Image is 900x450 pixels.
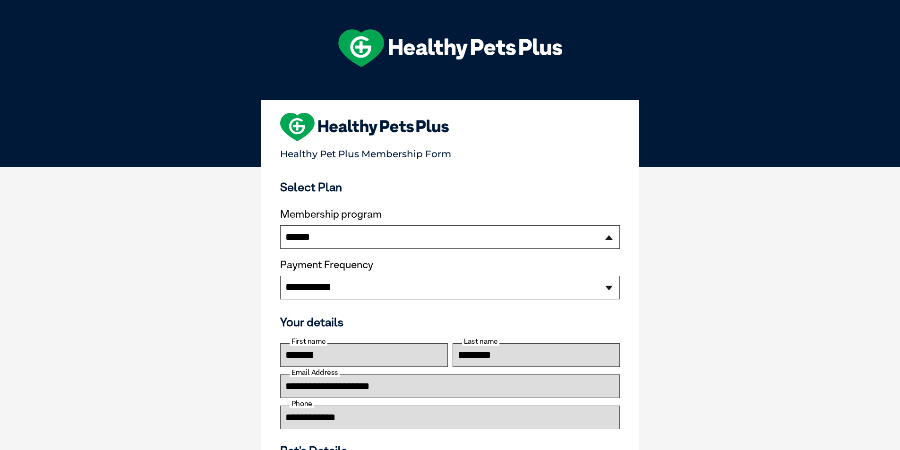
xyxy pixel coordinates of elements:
h3: Your details [280,315,620,329]
label: First name [290,337,327,346]
label: Membership program [280,208,620,221]
label: Phone [290,399,314,408]
label: Last name [462,337,499,346]
img: hpp-logo-landscape-green-white.png [338,29,562,67]
label: Payment Frequency [280,259,373,271]
p: Healthy Pet Plus Membership Form [280,144,620,160]
img: heart-shape-hpp-logo-large.png [280,113,449,141]
label: Email Address [290,368,340,377]
h3: Select Plan [280,180,620,194]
